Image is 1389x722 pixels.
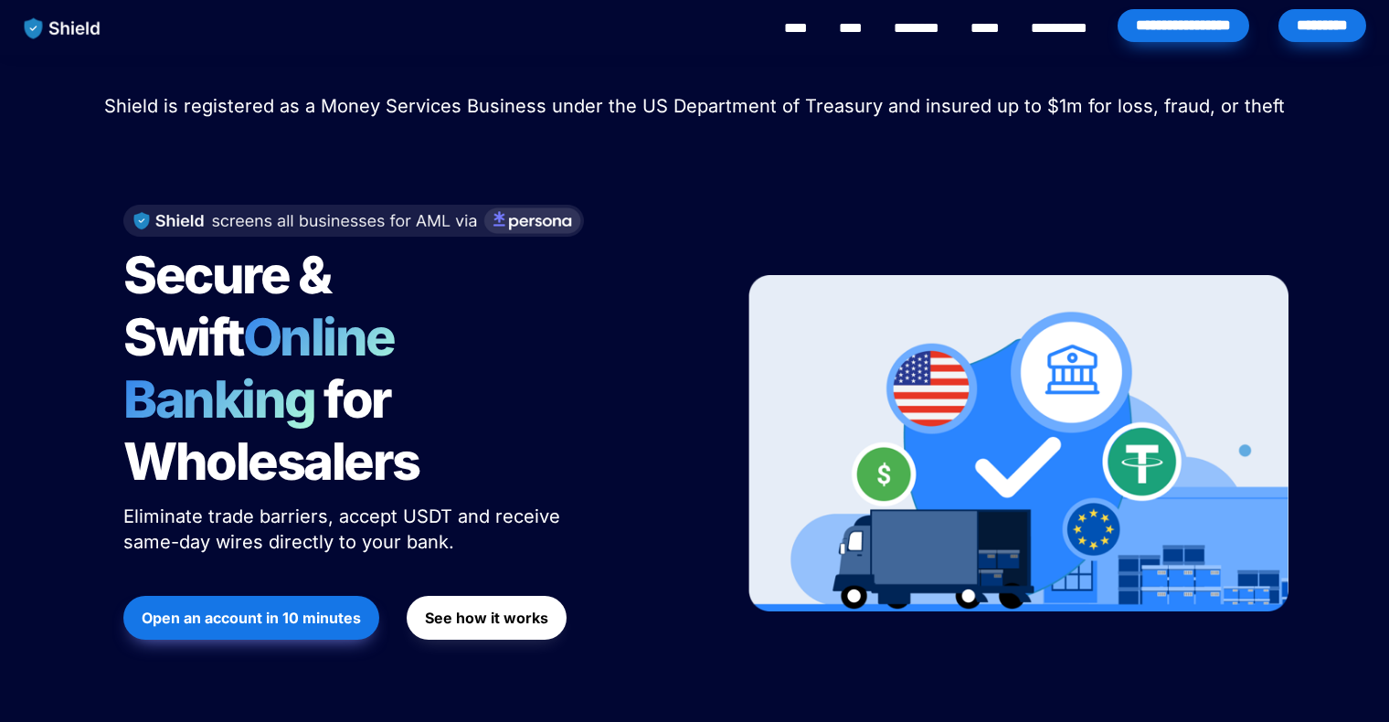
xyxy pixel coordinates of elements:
[407,587,567,649] a: See how it works
[123,505,566,553] span: Eliminate trade barriers, accept USDT and receive same-day wires directly to your bank.
[123,596,379,640] button: Open an account in 10 minutes
[16,9,110,48] img: website logo
[425,609,548,627] strong: See how it works
[104,95,1285,117] span: Shield is registered as a Money Services Business under the US Department of Treasury and insured...
[123,368,419,493] span: for Wholesalers
[123,244,339,368] span: Secure & Swift
[123,587,379,649] a: Open an account in 10 minutes
[123,306,413,430] span: Online Banking
[407,596,567,640] button: See how it works
[142,609,361,627] strong: Open an account in 10 minutes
